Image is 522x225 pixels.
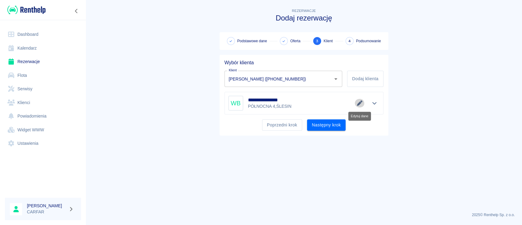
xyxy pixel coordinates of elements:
a: Dashboard [5,28,81,41]
button: Dodaj klienta [347,71,383,87]
span: Podstawowe dane [237,38,267,44]
a: Powiadomienia [5,109,81,123]
p: 2025 © Renthelp Sp. z o.o. [93,212,515,218]
button: Poprzedni krok [262,119,302,131]
a: Flota [5,69,81,82]
span: Rezerwacje [292,9,316,13]
a: Kalendarz [5,41,81,55]
div: Edytuj dane [348,112,371,121]
h3: Dodaj rezerwację [220,14,388,22]
h6: [PERSON_NAME] [27,203,66,209]
img: Renthelp logo [7,5,46,15]
a: Klienci [5,96,81,110]
button: Pokaż szczegóły [369,99,379,107]
p: CARFAR [27,209,66,215]
button: Edytuj dane [355,99,365,107]
span: Klient [324,38,333,44]
a: Ustawienia [5,137,81,150]
span: 3 [316,38,318,44]
h5: Wybór klienta [224,60,383,66]
button: Następny krok [307,119,346,131]
button: Otwórz [331,75,340,83]
a: Serwisy [5,82,81,96]
a: Renthelp logo [5,5,46,15]
a: Widget WWW [5,123,81,137]
span: Oferta [290,38,300,44]
div: WB [228,96,243,111]
button: Zwiń nawigację [72,7,81,15]
a: Rezerwacje [5,55,81,69]
p: PÓŁNOCNA 4 , ŚLESIN [248,103,298,110]
label: Klient [229,68,237,73]
span: 4 [348,38,351,44]
span: Podsumowanie [356,38,381,44]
